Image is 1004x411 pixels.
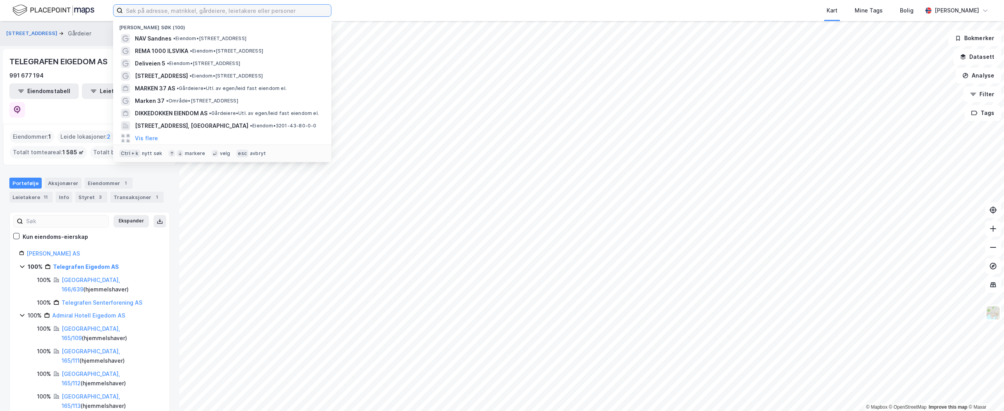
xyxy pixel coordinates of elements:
[986,305,1000,320] img: Z
[956,68,1001,83] button: Analyse
[929,404,967,410] a: Improve this map
[85,178,133,189] div: Eiendommer
[965,374,1004,411] iframe: Chat Widget
[62,369,160,388] div: ( hjemmelshaver )
[9,192,53,203] div: Leietakere
[23,215,108,227] input: Søk
[965,105,1001,121] button: Tags
[9,55,109,68] div: TELEGRAFEN EIGEDOM AS
[167,60,240,67] span: Eiendom • [STREET_ADDRESS]
[900,6,914,15] div: Bolig
[53,263,119,270] a: Telegrafen Eigedom AS
[62,275,160,294] div: ( hjemmelshaver )
[135,84,175,93] span: MARKEN 37 AS
[45,178,81,189] div: Aksjonærer
[177,85,287,92] span: Gårdeiere • Utl. av egen/leid fast eiendom el.
[866,404,887,410] a: Mapbox
[135,121,248,131] span: [STREET_ADDRESS], [GEOGRAPHIC_DATA]
[62,392,160,411] div: ( hjemmelshaver )
[173,35,175,41] span: •
[889,404,927,410] a: OpenStreetMap
[68,29,91,38] div: Gårdeier
[123,5,331,16] input: Søk på adresse, matrikkel, gårdeiere, leietakere eller personer
[190,48,263,54] span: Eiendom • [STREET_ADDRESS]
[110,192,164,203] div: Transaksjoner
[12,4,94,17] img: logo.f888ab2527a4732fd821a326f86c7f29.svg
[135,134,158,143] button: Vis flere
[9,83,79,99] button: Eiendomstabell
[75,192,107,203] div: Styret
[113,18,331,32] div: [PERSON_NAME] søk (100)
[37,324,51,333] div: 100%
[10,146,87,159] div: Totalt tomteareal :
[62,148,84,157] span: 1 585 ㎡
[10,131,54,143] div: Eiendommer :
[37,369,51,379] div: 100%
[82,83,151,99] button: Leietakertabell
[62,324,160,343] div: ( hjemmelshaver )
[220,150,230,157] div: velg
[37,347,51,356] div: 100%
[209,110,319,116] span: Gårdeiere • Utl. av egen/leid fast eiendom el.
[119,150,140,157] div: Ctrl + k
[236,150,248,157] div: esc
[57,131,113,143] div: Leide lokasjoner :
[48,132,51,141] span: 1
[173,35,246,42] span: Eiendom • [STREET_ADDRESS]
[250,123,317,129] span: Eiendom • 3201-43-80-0-0
[153,193,161,201] div: 1
[135,34,172,43] span: NAV Sandnes
[37,392,51,401] div: 100%
[185,150,205,157] div: markere
[9,178,42,189] div: Portefølje
[135,109,207,118] span: DIKKEDOKKEN EIENDOM AS
[953,49,1001,65] button: Datasett
[113,215,149,228] button: Ekspander
[62,393,120,409] a: [GEOGRAPHIC_DATA], 165/113
[827,6,838,15] div: Kart
[963,86,1001,102] button: Filter
[209,110,211,116] span: •
[90,146,165,159] div: Totalt byggareal :
[37,298,51,307] div: 100%
[9,71,44,80] div: 991 677 194
[177,85,179,91] span: •
[855,6,883,15] div: Mine Tags
[250,150,266,157] div: avbryt
[142,150,163,157] div: nytt søk
[948,30,1001,46] button: Bokmerker
[166,98,238,104] span: Område • [STREET_ADDRESS]
[189,73,263,79] span: Eiendom • [STREET_ADDRESS]
[62,347,160,365] div: ( hjemmelshaver )
[28,311,42,320] div: 100%
[135,46,188,56] span: REMA 1000 ILSVIKA
[62,348,120,364] a: [GEOGRAPHIC_DATA], 165/111
[135,96,165,106] span: Marken 37
[135,71,188,81] span: [STREET_ADDRESS]
[167,60,169,66] span: •
[190,48,192,54] span: •
[107,132,110,141] span: 2
[62,277,120,293] a: [GEOGRAPHIC_DATA], 166/639
[56,192,72,203] div: Info
[23,232,88,242] div: Kun eiendoms-eierskap
[62,299,142,306] a: Telegrafen Senterforening AS
[135,59,165,68] span: Deliveien 5
[28,262,42,272] div: 100%
[122,179,129,187] div: 1
[189,73,192,79] span: •
[166,98,168,104] span: •
[935,6,979,15] div: [PERSON_NAME]
[52,312,125,319] a: Admiral Hotell Eigedom AS
[62,370,120,386] a: [GEOGRAPHIC_DATA], 165/112
[96,193,104,201] div: 3
[62,325,120,341] a: [GEOGRAPHIC_DATA], 165/109
[37,275,51,285] div: 100%
[27,250,80,257] a: [PERSON_NAME] AS
[42,193,50,201] div: 11
[6,30,59,37] button: [STREET_ADDRESS]
[250,123,252,129] span: •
